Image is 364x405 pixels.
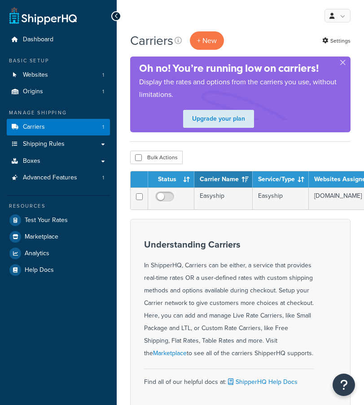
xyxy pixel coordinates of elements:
[7,170,110,186] a: Advanced Features 1
[144,240,314,249] h3: Understanding Carriers
[102,123,104,131] span: 1
[23,88,43,96] span: Origins
[7,262,110,278] a: Help Docs
[322,35,351,47] a: Settings
[139,76,351,101] p: Display the rates and options from the carriers you use, without limitations.
[7,57,110,65] div: Basic Setup
[144,240,314,360] div: In ShipperHQ, Carriers can be either, a service that provides real-time rates OR a user-defined r...
[25,233,58,241] span: Marketplace
[25,250,49,257] span: Analytics
[9,7,77,25] a: ShipperHQ Home
[7,83,110,100] li: Origins
[102,71,104,79] span: 1
[7,212,110,228] a: Test Your Rates
[23,36,53,44] span: Dashboard
[130,32,173,49] h1: Carriers
[102,88,104,96] span: 1
[194,171,253,187] th: Carrier Name: activate to sort column ascending
[7,83,110,100] a: Origins 1
[333,374,355,396] button: Open Resource Center
[183,110,254,128] a: Upgrade your plan
[23,123,45,131] span: Carriers
[190,31,224,50] button: + New
[144,369,314,388] div: Find all of our helpful docs at:
[23,71,48,79] span: Websites
[153,348,187,358] a: Marketplace
[7,153,110,170] a: Boxes
[23,157,40,165] span: Boxes
[102,174,104,182] span: 1
[7,109,110,117] div: Manage Shipping
[7,67,110,83] li: Websites
[7,202,110,210] div: Resources
[226,377,298,387] a: ShipperHQ Help Docs
[23,174,77,182] span: Advanced Features
[23,140,65,148] span: Shipping Rules
[194,187,253,209] td: Easyship
[130,151,183,164] button: Bulk Actions
[7,67,110,83] a: Websites 1
[148,171,194,187] th: Status: activate to sort column ascending
[7,119,110,135] a: Carriers 1
[7,170,110,186] li: Advanced Features
[7,136,110,152] a: Shipping Rules
[139,61,351,76] h4: Oh no! You’re running low on carriers!
[7,119,110,135] li: Carriers
[25,217,68,224] span: Test Your Rates
[7,31,110,48] a: Dashboard
[253,171,309,187] th: Service/Type: activate to sort column ascending
[253,187,309,209] td: Easyship
[7,229,110,245] a: Marketplace
[7,245,110,261] a: Analytics
[25,266,54,274] span: Help Docs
